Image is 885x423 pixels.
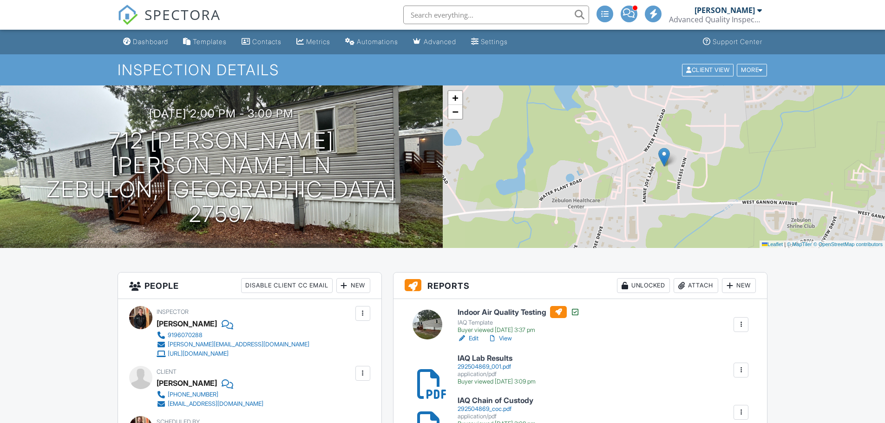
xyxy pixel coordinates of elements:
[458,334,479,343] a: Edit
[448,105,462,119] a: Zoom out
[118,13,221,32] a: SPECTORA
[341,33,402,51] a: Automations (Advanced)
[252,38,282,46] div: Contacts
[458,306,580,318] h6: Indoor Air Quality Testing
[458,378,536,385] div: Buyer viewed [DATE] 3:09 pm
[669,15,762,24] div: Advanced Quality Inspections LLC
[133,38,168,46] div: Dashboard
[179,33,230,51] a: Templates
[452,92,458,104] span: +
[118,273,381,299] h3: People
[168,341,309,348] div: [PERSON_NAME][EMAIL_ADDRESS][DOMAIN_NAME]
[681,66,736,73] a: Client View
[157,376,217,390] div: [PERSON_NAME]
[168,400,263,408] div: [EMAIL_ADDRESS][DOMAIN_NAME]
[481,38,508,46] div: Settings
[448,91,462,105] a: Zoom in
[458,397,536,405] h6: IAQ Chain of Custody
[713,38,762,46] div: Support Center
[306,38,330,46] div: Metrics
[458,405,536,413] div: 292504869_coc.pdf
[458,413,536,420] div: application/pdf
[458,371,536,378] div: application/pdf
[157,317,217,331] div: [PERSON_NAME]
[737,64,767,76] div: More
[157,390,263,399] a: [PHONE_NUMBER]
[118,5,138,25] img: The Best Home Inspection Software - Spectora
[403,6,589,24] input: Search everything...
[699,33,766,51] a: Support Center
[157,399,263,409] a: [EMAIL_ADDRESS][DOMAIN_NAME]
[157,308,189,315] span: Inspector
[168,391,218,398] div: [PHONE_NUMBER]
[467,33,511,51] a: Settings
[488,334,512,343] a: View
[157,368,177,375] span: Client
[293,33,334,51] a: Metrics
[762,241,783,247] a: Leaflet
[458,363,536,371] div: 292504869_001.pdf
[813,241,883,247] a: © OpenStreetMap contributors
[458,354,536,385] a: IAQ Lab Results 292504869_001.pdf application/pdf Buyer viewed [DATE] 3:09 pm
[393,273,767,299] h3: Reports
[424,38,456,46] div: Advanced
[458,354,536,363] h6: IAQ Lab Results
[452,106,458,117] span: −
[119,33,172,51] a: Dashboard
[15,129,428,227] h1: 712 [PERSON_NAME] [PERSON_NAME] Ln Zebulon, [GEOGRAPHIC_DATA] 27597
[144,5,221,24] span: SPECTORA
[784,241,786,247] span: |
[722,278,756,293] div: New
[193,38,227,46] div: Templates
[458,319,580,326] div: IAQ Template
[357,38,398,46] div: Automations
[157,349,309,358] a: [URL][DOMAIN_NAME]
[118,62,768,78] h1: Inspection Details
[157,331,309,340] a: 9196070288
[149,107,294,120] h3: [DATE] 2:00 pm - 3:00 pm
[168,332,203,339] div: 9196070288
[658,148,670,167] img: Marker
[458,326,580,334] div: Buyer viewed [DATE] 3:37 pm
[617,278,670,293] div: Unlocked
[674,278,718,293] div: Attach
[682,64,734,76] div: Client View
[168,350,229,358] div: [URL][DOMAIN_NAME]
[241,278,333,293] div: Disable Client CC Email
[336,278,370,293] div: New
[695,6,755,15] div: [PERSON_NAME]
[238,33,285,51] a: Contacts
[157,340,309,349] a: [PERSON_NAME][EMAIL_ADDRESS][DOMAIN_NAME]
[409,33,460,51] a: Advanced
[458,306,580,334] a: Indoor Air Quality Testing IAQ Template Buyer viewed [DATE] 3:37 pm
[787,241,812,247] a: © MapTiler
